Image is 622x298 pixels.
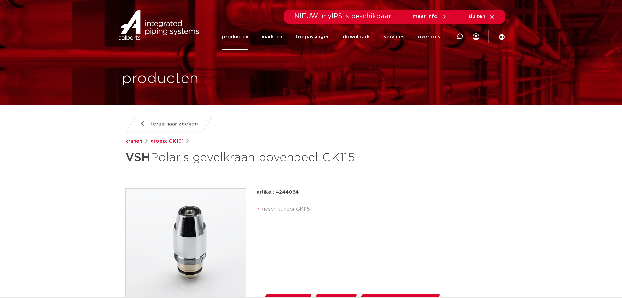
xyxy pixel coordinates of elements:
span: NIEUW: myIPS is beschikbaar [295,13,391,20]
p: artikel: 4244064 [257,188,299,196]
nav: Menu [222,24,440,50]
span: sluiten [469,14,485,19]
a: toepassingen [295,24,330,50]
a: meer info [413,14,447,20]
a: groep: GK191 [151,137,183,145]
span: terug naar zoeken [151,119,198,129]
a: services [384,24,405,50]
a: sluiten [469,14,495,20]
h1: Polaris gevelkraan bovendeel GK115 [125,148,371,167]
span: meer info [413,14,438,19]
a: terug naar zoeken [125,116,213,132]
h1: producten [122,68,199,89]
a: over ons [418,24,440,50]
a: markten [262,24,282,50]
div: my IPS [473,24,479,50]
li: geschikt voor GK115 [262,204,497,215]
a: downloads [343,24,371,50]
a: producten [222,24,248,50]
strong: VSH [125,152,150,164]
a: kranen [125,137,142,145]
